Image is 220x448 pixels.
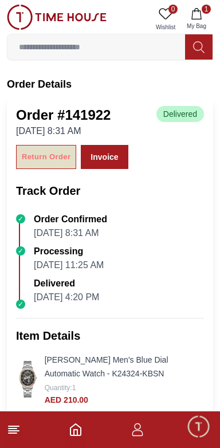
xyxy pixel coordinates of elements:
p: Delivered [34,277,99,290]
span: Quantity : 1 [45,384,76,392]
a: [PERSON_NAME] Men's Blue Dial Automatic Watch - K24324-KBSN [45,355,168,378]
a: 0Wishlist [151,5,180,34]
span: 0 [168,5,178,14]
h2: Track Order [16,183,204,199]
p: [DATE] 8:31 AM [16,124,111,138]
button: 1My Bag [180,5,213,34]
p: [DATE] 4:20 PM [34,290,99,304]
p: Processing [34,245,104,258]
button: Return Order [16,145,76,169]
p: [DATE] 11:25 AM [34,258,104,272]
span: Wishlist [151,23,180,32]
h6: Order Details [7,76,213,92]
h2: Item Details [16,328,204,344]
a: Home [69,423,82,437]
div: Chat Widget [186,414,211,439]
span: 1 [202,5,211,14]
p: Order Confirmed [34,213,107,226]
p: [DATE] 8:31 AM [34,226,107,240]
div: Return Order [22,151,70,164]
div: Delivered [156,106,204,122]
span: AED 210.00 [45,395,88,404]
img: ... [7,5,107,30]
span: My Bag [182,22,211,30]
h1: Order # 141922 [16,106,111,124]
img: ... [16,361,40,398]
a: Invoice [81,145,128,169]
